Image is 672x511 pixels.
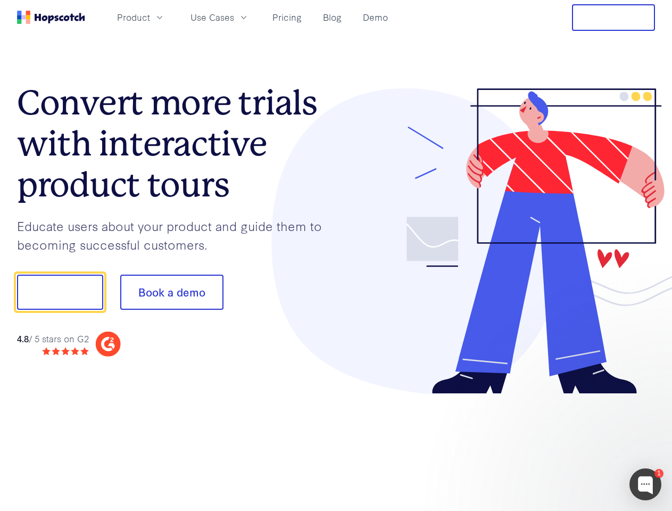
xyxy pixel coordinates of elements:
button: Product [111,9,171,26]
button: Book a demo [120,275,223,310]
span: Use Cases [190,11,234,24]
button: Use Cases [184,9,255,26]
div: 1 [654,469,663,478]
a: Demo [359,9,392,26]
a: Blog [319,9,346,26]
h1: Convert more trials with interactive product tours [17,83,336,205]
a: Home [17,11,85,24]
span: Product [117,11,150,24]
a: Pricing [268,9,306,26]
button: Free Trial [572,4,655,31]
div: / 5 stars on G2 [17,332,89,345]
button: Show me! [17,275,103,310]
p: Educate users about your product and guide them to becoming successful customers. [17,217,336,253]
strong: 4.8 [17,332,29,344]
